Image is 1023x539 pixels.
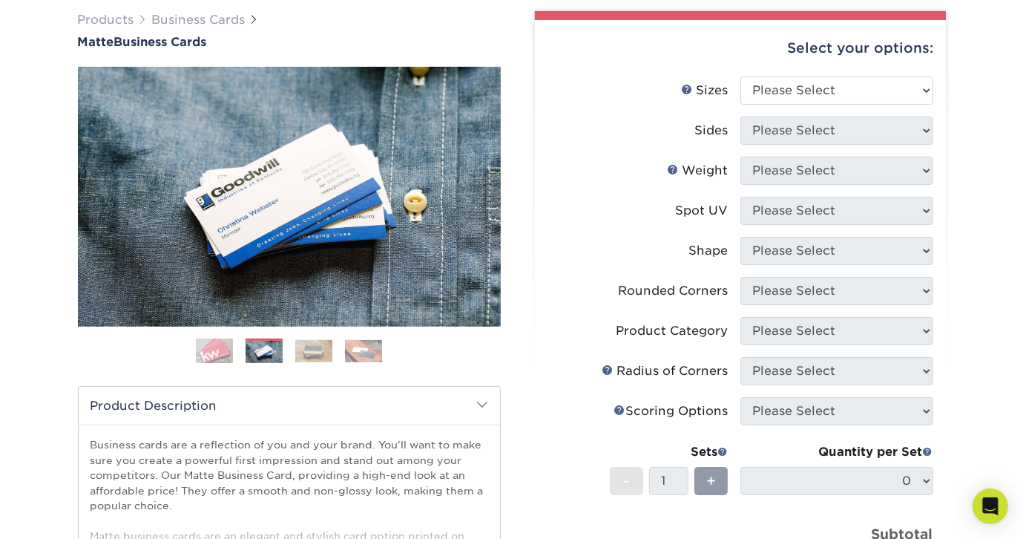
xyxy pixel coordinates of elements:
[152,13,246,27] a: Business Cards
[246,341,283,363] img: Business Cards 02
[547,20,934,76] div: Select your options:
[695,122,728,140] div: Sides
[706,470,716,492] span: +
[79,387,500,425] h2: Product Description
[196,333,233,370] img: Business Cards 01
[614,402,728,420] div: Scoring Options
[295,340,332,362] img: Business Cards 03
[740,443,933,461] div: Quantity per Set
[616,322,728,340] div: Product Category
[345,340,382,362] img: Business Cards 04
[682,82,728,99] div: Sizes
[619,282,728,300] div: Rounded Corners
[78,67,501,327] img: Matte 02
[78,35,114,49] span: Matte
[623,470,630,492] span: -
[689,242,728,260] div: Shape
[78,35,501,49] a: MatteBusiness Cards
[78,13,134,27] a: Products
[78,35,501,49] h1: Business Cards
[668,162,728,180] div: Weight
[676,202,728,220] div: Spot UV
[973,489,1008,524] div: Open Intercom Messenger
[610,443,728,461] div: Sets
[602,362,728,380] div: Radius of Corners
